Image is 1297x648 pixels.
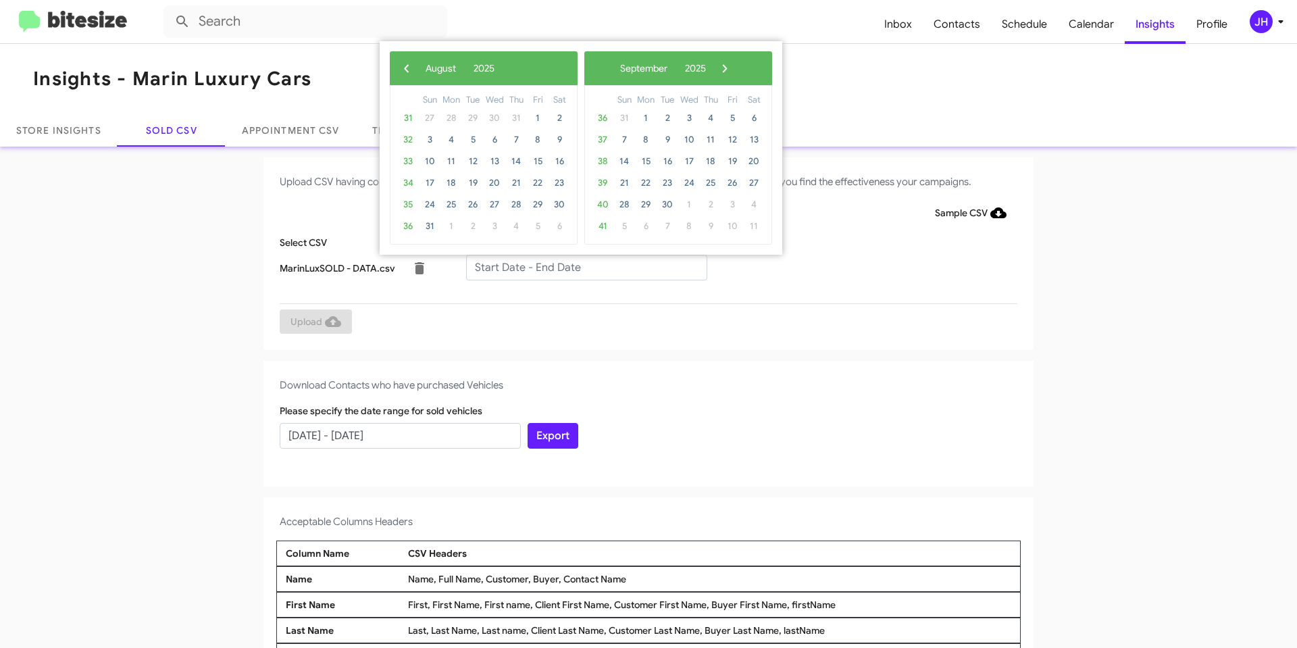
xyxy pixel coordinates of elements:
span: 11 [743,216,765,237]
span: September [620,62,667,74]
span: 25 [440,194,462,216]
span: 12 [462,151,484,172]
th: weekday [462,93,484,107]
span: 4 [440,129,462,151]
span: 17 [419,172,440,194]
label: Select CSV [280,236,327,249]
span: 1 [635,107,657,129]
input: Search [163,5,447,38]
span: 12 [721,129,743,151]
div: Name [282,572,405,586]
span: 8 [635,129,657,151]
span: 11 [700,129,721,151]
span: 24 [678,172,700,194]
label: Please specify the date range for sold vehicles [280,404,482,418]
th: weekday [700,93,721,107]
span: 28 [613,194,635,216]
span: 7 [657,216,678,237]
span: 26 [721,172,743,194]
span: 2 [549,107,570,129]
span: 1 [440,216,462,237]
span: 26 [462,194,484,216]
span: 24 [419,194,440,216]
span: 2 [700,194,721,216]
a: Contacts [923,5,991,44]
input: Start Date - End Date [466,255,707,280]
span: 5 [721,107,743,129]
div: First, First Name, First name, Client First Name, Customer First Name, Buyer First Name, firstName [405,598,1015,612]
th: weekday [549,93,570,107]
span: 17 [678,151,700,172]
span: 4 [505,216,527,237]
span: 9 [657,129,678,151]
a: Schedule [991,5,1058,44]
span: 28 [440,107,462,129]
span: 6 [635,216,657,237]
span: 16 [549,151,570,172]
span: 2 [462,216,484,237]
span: 1 [527,107,549,129]
span: 14 [505,151,527,172]
span: 16 [657,151,678,172]
span: 36 [397,216,419,237]
div: CSV Headers [405,547,1015,560]
th: weekday [527,93,549,107]
span: 27 [743,172,765,194]
span: 19 [721,151,743,172]
a: Profile [1186,5,1238,44]
span: 30 [657,194,678,216]
span: 2025 [685,62,706,74]
span: 5 [527,216,549,237]
span: 20 [484,172,505,194]
th: weekday [440,93,462,107]
span: 39 [592,172,613,194]
a: Sold CSV [118,114,226,147]
span: 23 [657,172,678,194]
span: 18 [700,151,721,172]
span: 41 [592,216,613,237]
span: Inbox [873,5,923,44]
th: weekday [613,93,635,107]
span: 29 [527,194,549,216]
span: 30 [549,194,570,216]
span: 38 [592,151,613,172]
th: weekday [743,93,765,107]
bs-daterangepicker-container: calendar [380,41,782,255]
a: Insights [1125,5,1186,44]
span: 19 [462,172,484,194]
button: Upload [280,309,352,334]
span: 6 [743,107,765,129]
a: Calendar [1058,5,1125,44]
span: 32 [397,129,419,151]
span: 8 [678,216,700,237]
span: 15 [527,151,549,172]
span: 7 [505,129,527,151]
th: weekday [635,93,657,107]
span: August [426,62,456,74]
a: Appointment CSV [226,114,356,147]
span: 2 [657,107,678,129]
span: 31 [505,107,527,129]
input: Start Date - End Date [280,423,521,449]
span: 8 [527,129,549,151]
span: 29 [635,194,657,216]
th: weekday [657,93,678,107]
bs-datepicker-navigation-view: ​ ​ ​ [591,59,735,71]
span: 31 [613,107,635,129]
span: 4 [700,107,721,129]
span: › [715,58,735,78]
span: 13 [484,151,505,172]
span: 6 [549,216,570,237]
span: Upload [290,309,341,334]
th: weekday [505,93,527,107]
span: 35 [397,194,419,216]
span: 31 [419,216,440,237]
div: Name, Full Name, Customer, Buyer, Contact Name [405,572,1015,586]
button: Sample CSV [924,201,1017,225]
h4: Acceptable Columns Headers [280,514,1017,530]
button: August [417,58,465,78]
span: 10 [678,129,700,151]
